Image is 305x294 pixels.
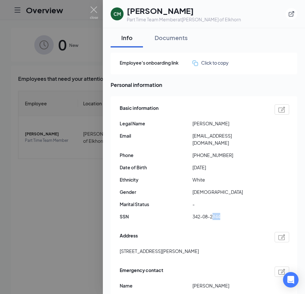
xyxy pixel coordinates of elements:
span: Phone [120,152,192,159]
div: Documents [155,34,188,42]
svg: ExternalLink [288,11,295,17]
div: Open Intercom Messenger [283,272,299,288]
span: Employee's onboarding link [120,59,192,66]
button: ExternalLink [286,8,297,20]
img: click-to-copy.71757273a98fde459dfc.svg [192,60,198,66]
span: - [192,201,265,208]
span: [PERSON_NAME] [192,282,265,289]
div: Part Time Team Member at [PERSON_NAME] of Elkhorn [127,16,241,23]
span: Marital Status [120,201,192,208]
div: Info [117,34,136,42]
span: [PERSON_NAME] [192,120,265,127]
span: Gender [120,188,192,195]
span: [PHONE_NUMBER] [192,152,265,159]
span: Legal Name [120,120,192,127]
span: White [192,176,265,183]
span: 342-08-2944 [192,213,265,220]
span: [EMAIL_ADDRESS][DOMAIN_NAME] [192,132,265,146]
span: Address [120,232,138,242]
h1: [PERSON_NAME] [127,5,241,16]
button: Click to copy [192,59,229,66]
span: Name [120,282,192,289]
span: Email [120,132,192,139]
span: [STREET_ADDRESS][PERSON_NAME] [120,247,199,255]
div: CM [114,11,121,17]
span: Date of Birth [120,164,192,171]
span: Basic information [120,104,158,115]
span: [DATE] [192,164,265,171]
span: Ethnicity [120,176,192,183]
span: Emergency contact [120,267,163,277]
span: SSN [120,213,192,220]
span: Personal information [111,81,297,89]
span: [DEMOGRAPHIC_DATA] [192,188,265,195]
